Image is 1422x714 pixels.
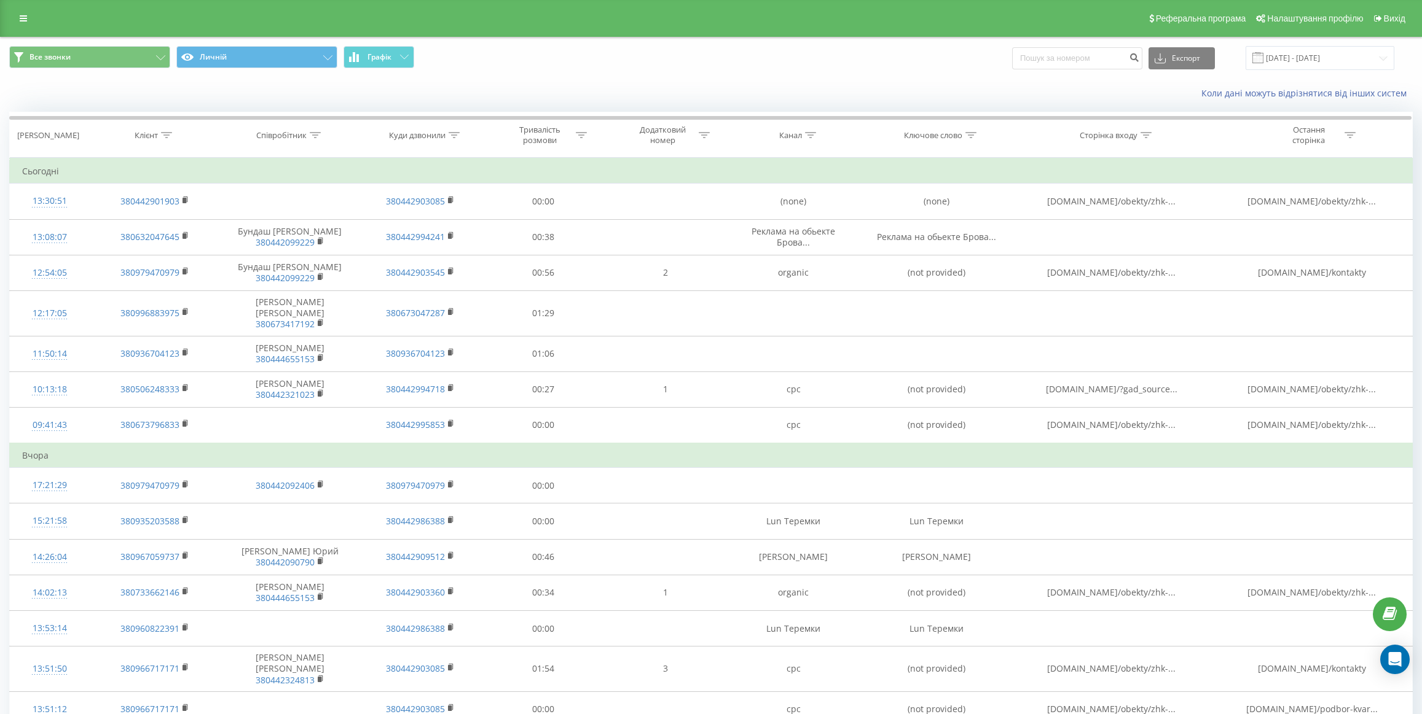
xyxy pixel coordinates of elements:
span: [DOMAIN_NAME]/obekty/zhk-... [1247,195,1376,207]
a: 380442994241 [386,231,445,243]
td: 00:38 [481,219,606,255]
div: 14:02:13 [22,581,77,605]
button: Личній [176,46,337,68]
div: Співробітник [256,130,307,141]
a: 380967059737 [120,551,179,562]
a: 380733662146 [120,586,179,598]
td: 00:34 [481,575,606,610]
button: Графік [344,46,414,68]
a: Коли дані можуть відрізнятися вiд інших систем [1201,87,1413,99]
a: 380632047645 [120,231,179,243]
div: 13:51:50 [22,657,77,681]
div: Остання сторінка [1276,125,1341,146]
td: 01:29 [481,290,606,336]
span: [DOMAIN_NAME]/obekty/zhk-... [1247,383,1376,395]
td: [PERSON_NAME] Юрий [220,539,360,575]
td: 01:06 [481,336,606,371]
div: Тривалість розмови [507,125,573,146]
a: 380673796833 [120,419,179,430]
td: 00:56 [481,255,606,290]
div: 17:21:29 [22,473,77,497]
a: 380442903085 [386,662,445,674]
div: 14:26:04 [22,545,77,569]
td: (not provided) [861,646,1012,692]
div: Ключове слово [904,130,962,141]
a: 380442901903 [120,195,179,207]
div: Сторінка входу [1080,130,1137,141]
td: (not provided) [861,407,1012,443]
div: Канал [779,130,802,141]
span: Вихід [1384,14,1405,23]
div: 13:08:07 [22,225,77,249]
span: [DOMAIN_NAME]/obekty/zhk-... [1247,586,1376,598]
a: 380442099229 [256,272,315,284]
td: cpc [726,646,861,692]
div: Open Intercom Messenger [1380,645,1410,674]
td: 2 [606,255,726,290]
a: 380442324813 [256,674,315,686]
td: cpc [726,407,861,443]
div: Куди дзвонили [389,130,446,141]
a: 380442903360 [386,586,445,598]
td: Вчора [10,443,1413,468]
td: 01:54 [481,646,606,692]
a: 380936704123 [386,347,445,359]
span: Графік [367,53,391,61]
div: 12:17:05 [22,301,77,325]
a: 380442903545 [386,266,445,278]
td: [PERSON_NAME] [861,539,1012,575]
td: organic [726,575,861,610]
a: 380935203588 [120,515,179,527]
span: Все звонки [29,52,71,62]
a: 380996883975 [120,307,179,319]
td: [DOMAIN_NAME]/kontakty [1212,646,1412,692]
td: 00:00 [481,184,606,219]
input: Пошук за номером [1012,47,1142,69]
div: 09:41:43 [22,413,77,437]
td: Lun Теремки [861,611,1012,646]
td: Lun Теремки [726,611,861,646]
div: 10:13:18 [22,378,77,402]
td: [PERSON_NAME] [726,539,861,575]
a: 380966717171 [120,662,179,674]
a: 380444655153 [256,592,315,603]
td: 00:00 [481,503,606,539]
td: [PERSON_NAME] [PERSON_NAME] [220,646,360,692]
td: (not provided) [861,371,1012,407]
td: cpc [726,371,861,407]
td: 00:00 [481,407,606,443]
a: 380979470979 [120,266,179,278]
a: 380442995853 [386,419,445,430]
td: [PERSON_NAME] [220,575,360,610]
a: 380979470979 [386,479,445,491]
span: Налаштування профілю [1267,14,1363,23]
span: Реклама на обьекте Брова... [877,231,996,243]
td: (none) [861,184,1012,219]
td: [DOMAIN_NAME]/kontakty [1212,255,1412,290]
div: 12:54:05 [22,261,77,285]
td: (none) [726,184,861,219]
a: 380444655153 [256,353,315,365]
span: [DOMAIN_NAME]/obekty/zhk-... [1047,419,1176,430]
td: 00:00 [481,611,606,646]
td: 1 [606,575,726,610]
a: 380442090790 [256,556,315,568]
a: 380936704123 [120,347,179,359]
td: Lun Теремки [861,503,1012,539]
div: 13:30:51 [22,189,77,213]
td: 00:00 [481,468,606,503]
td: 3 [606,646,726,692]
div: 15:21:58 [22,509,77,533]
div: Додатковий номер [630,125,696,146]
a: 380442903085 [386,195,445,207]
div: 11:50:14 [22,342,77,366]
a: 380442994718 [386,383,445,395]
a: 380506248333 [120,383,179,395]
span: [DOMAIN_NAME]/obekty/zhk-... [1047,662,1176,674]
a: 380442321023 [256,389,315,400]
span: [DOMAIN_NAME]/?gad_source... [1046,383,1177,395]
td: organic [726,255,861,290]
td: (not provided) [861,255,1012,290]
span: [DOMAIN_NAME]/obekty/zhk-... [1247,419,1376,430]
a: 380960822391 [120,623,179,634]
